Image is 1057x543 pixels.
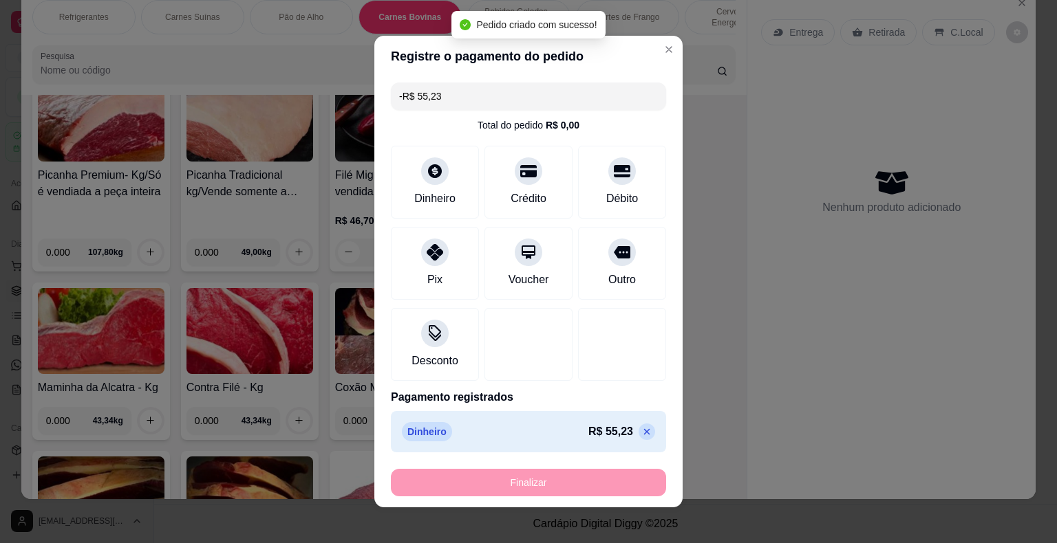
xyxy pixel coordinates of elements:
div: Desconto [412,353,458,369]
button: Close [658,38,680,60]
header: Registre o pagamento do pedido [374,36,683,77]
div: Dinheiro [414,190,456,207]
div: R$ 0,00 [546,118,579,132]
div: Débito [606,190,638,207]
p: Dinheiro [402,422,452,441]
span: check-circle [460,19,471,30]
p: R$ 55,23 [588,423,633,440]
div: Pix [427,271,442,288]
input: Ex.: hambúrguer de cordeiro [399,82,658,110]
div: Voucher [509,271,549,288]
div: Outro [608,271,636,288]
div: Crédito [511,190,546,207]
span: Pedido criado com sucesso! [476,19,597,30]
p: Pagamento registrados [391,389,666,406]
div: Total do pedido [478,118,579,132]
